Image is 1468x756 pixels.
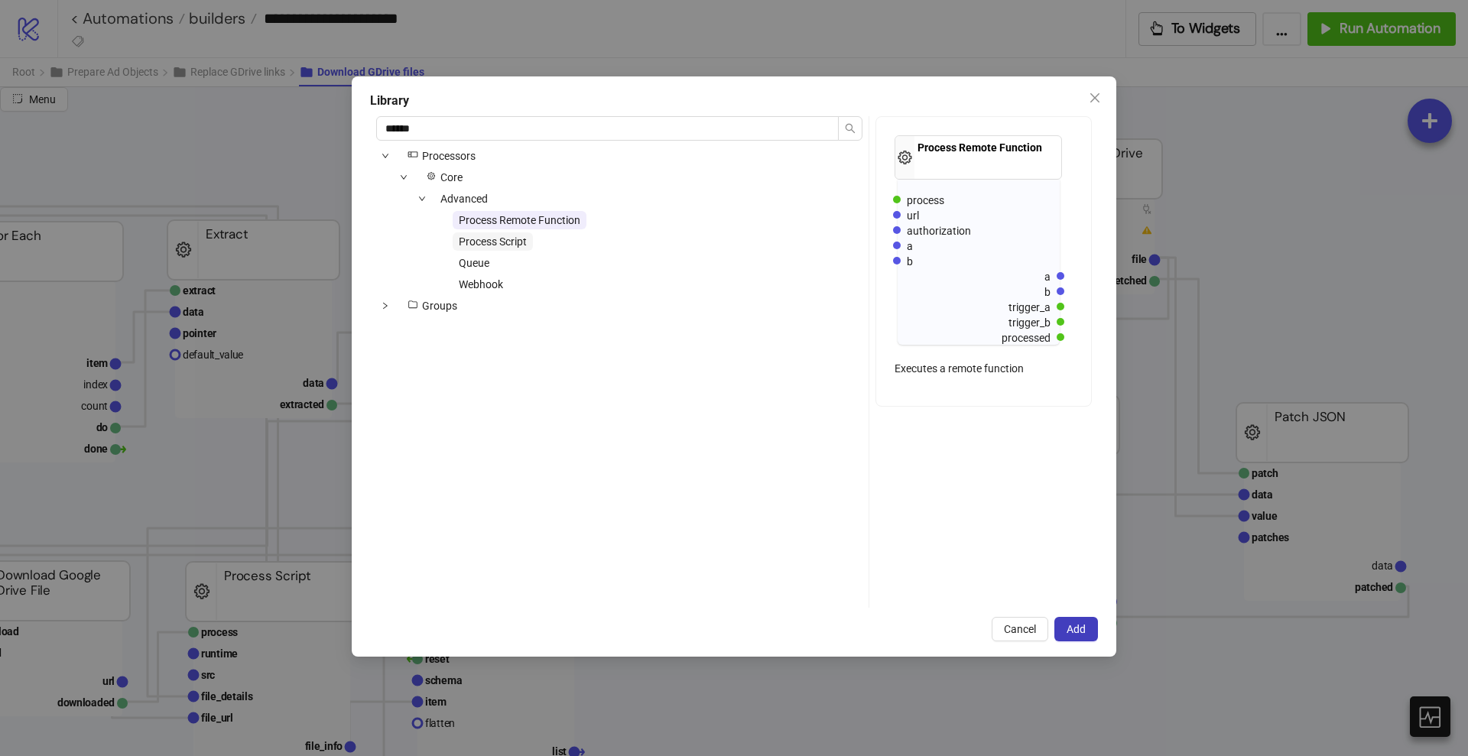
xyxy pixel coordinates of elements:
span: Queue [453,254,495,272]
span: Advanced [440,193,488,205]
span: Queue [459,257,489,269]
span: Process Script [453,232,533,251]
div: b [907,253,1058,270]
div: a [907,238,1058,255]
span: down [400,174,408,181]
span: down [418,195,426,203]
button: Add [1054,617,1098,641]
span: Core [440,171,463,183]
span: Core [416,168,469,187]
span: Groups [398,297,463,315]
div: trigger_a [1008,299,1051,316]
span: Advanced [434,190,494,208]
button: Close [1083,86,1107,110]
div: url [907,207,1058,224]
span: Groups [422,300,457,312]
span: Cancel [1004,623,1036,635]
span: Processors [398,147,482,165]
div: authorization [907,222,1058,239]
span: search [845,123,856,134]
span: close [1089,92,1101,104]
div: process [907,192,1058,209]
span: Webhook [459,278,503,290]
span: Add [1067,623,1086,635]
span: Processors [422,150,476,162]
div: processed [1002,329,1051,346]
span: Webhook [453,275,509,294]
span: Process Remote Function [453,211,586,229]
div: trigger_b [1008,314,1051,331]
span: Process Script [459,235,527,248]
div: b [1044,284,1051,300]
div: Process Remote Function [914,136,1045,168]
span: down [382,152,389,160]
div: Executes a remote function [895,360,1063,377]
span: Process Remote Function [459,214,580,226]
button: Cancel [992,617,1048,641]
div: Library [370,92,1098,110]
div: a [1044,268,1051,285]
span: down [382,302,389,310]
